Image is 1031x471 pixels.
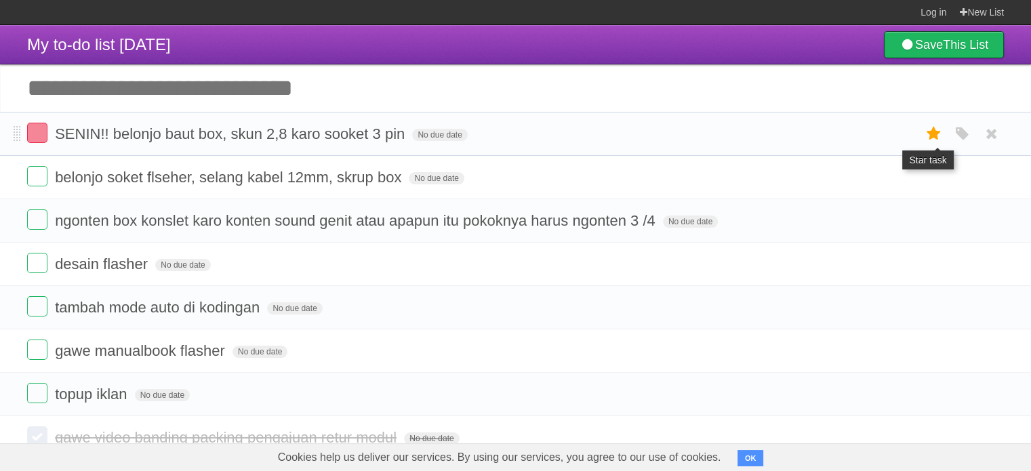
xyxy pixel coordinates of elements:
[55,255,151,272] span: desain flasher
[737,450,764,466] button: OK
[264,444,735,471] span: Cookies help us deliver our services. By using our services, you agree to our use of cookies.
[233,346,287,358] span: No due date
[155,259,210,271] span: No due date
[404,432,459,445] span: No due date
[27,35,171,54] span: My to-do list [DATE]
[27,340,47,360] label: Done
[27,123,47,143] label: Done
[27,383,47,403] label: Done
[409,172,464,184] span: No due date
[55,212,659,229] span: ngonten box konslet karo konten sound genit atau apapun itu pokoknya harus ngonten 3 /4
[55,342,228,359] span: gawe manualbook flasher
[135,389,190,401] span: No due date
[27,296,47,316] label: Done
[55,386,130,403] span: topup iklan
[27,253,47,273] label: Done
[55,125,408,142] span: SENIN!! belonjo baut box, skun 2,8 karo sooket 3 pin
[55,299,263,316] span: tambah mode auto di kodingan
[663,216,718,228] span: No due date
[412,129,467,141] span: No due date
[943,38,988,52] b: This List
[921,123,947,145] label: Star task
[27,426,47,447] label: Done
[27,209,47,230] label: Done
[27,166,47,186] label: Done
[55,169,405,186] span: belonjo soket flseher, selang kabel 12mm, skrup box
[884,31,1004,58] a: SaveThis List
[55,429,400,446] span: gawe video banding packing pengajuan retur modul
[267,302,322,314] span: No due date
